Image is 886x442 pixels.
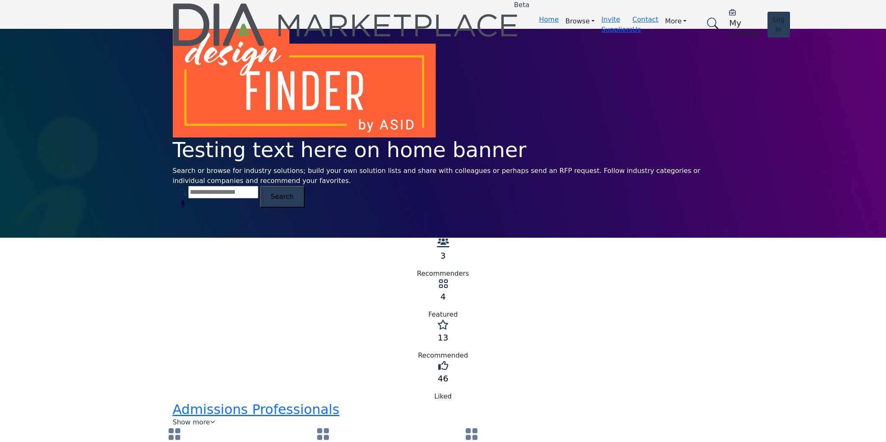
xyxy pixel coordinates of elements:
[173,3,519,46] a: Beta
[440,292,446,302] a: 4
[173,3,519,46] img: Site Logo
[173,269,714,279] div: Recommenders
[260,186,305,208] button: Search
[173,418,216,426] span: Show more
[173,351,714,361] div: Recommended
[173,401,714,417] a: Admissions Professionals
[437,240,449,248] a: View Recommenders
[729,8,761,38] div: My Listings
[440,251,446,261] a: 3
[659,15,694,28] a: More
[173,137,714,163] h1: Testing text here on home banner
[173,391,714,401] div: Liked
[438,373,448,384] a: 46
[173,29,436,137] img: image
[271,193,294,201] span: Search
[767,12,790,38] button: Log In
[729,18,761,38] h5: My Listings
[438,361,448,371] i: Go to Liked
[173,310,714,320] div: Featured
[773,15,785,33] span: Log In
[698,13,724,35] a: Search
[173,166,714,186] div: Search or browse for industry solutions; build your own solution lists and share with colleagues ...
[437,322,449,330] a: Go to Recommended
[559,15,601,28] a: Browse
[632,15,658,33] a: Contact Us
[438,281,448,289] a: Go to Featured
[601,15,632,33] a: Invite Suppliers
[539,15,559,23] a: Home
[514,1,530,9] h6: Beta
[438,333,448,343] a: 13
